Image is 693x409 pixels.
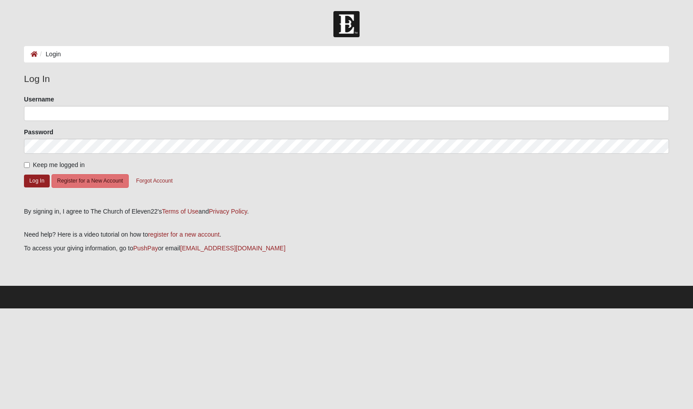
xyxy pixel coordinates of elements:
[209,208,247,215] a: Privacy Policy
[33,161,85,168] span: Keep me logged in
[162,208,198,215] a: Terms of Use
[24,95,54,104] label: Username
[24,162,30,168] input: Keep me logged in
[51,174,129,188] button: Register for a New Account
[24,175,50,187] button: Log In
[131,174,178,188] button: Forgot Account
[133,245,158,252] a: PushPay
[24,207,669,216] div: By signing in, I agree to The Church of Eleven22's and .
[180,245,285,252] a: [EMAIL_ADDRESS][DOMAIN_NAME]
[148,231,219,238] a: register for a new account
[24,230,669,239] p: Need help? Here is a video tutorial on how to .
[24,128,53,136] label: Password
[24,244,669,253] p: To access your giving information, go to or email
[38,50,61,59] li: Login
[24,72,669,86] legend: Log In
[333,11,360,37] img: Church of Eleven22 Logo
